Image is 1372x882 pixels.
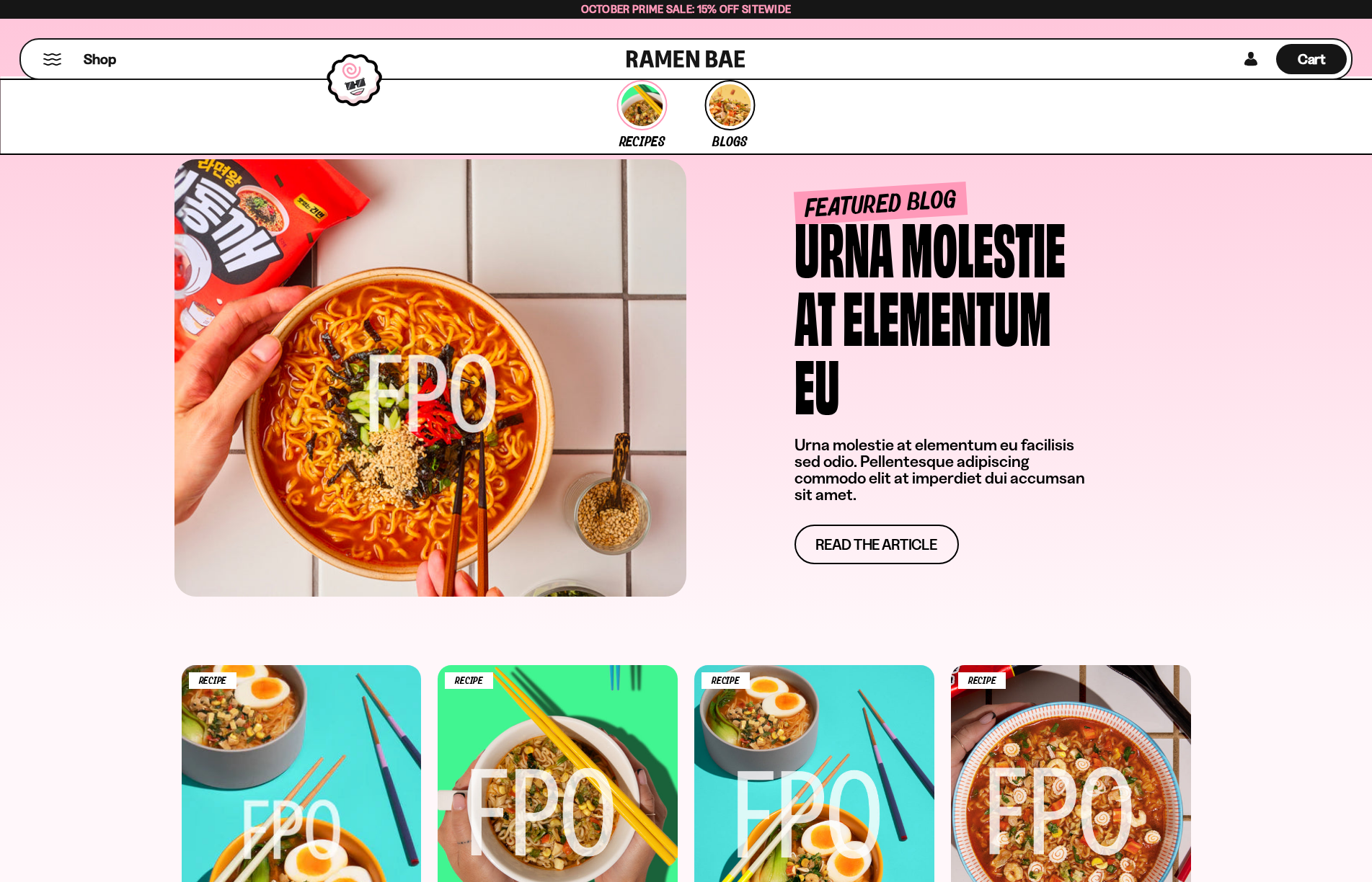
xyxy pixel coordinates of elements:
span: Recipes [619,135,665,150]
div: eu [795,349,840,417]
span: October Prime Sale: 15% off Sitewide [581,2,792,16]
div: at [795,280,836,349]
button: Mobile Menu Trigger [43,53,62,66]
div: Urna [795,212,894,280]
span: Recipe [189,672,237,690]
span: Cart [1298,50,1326,68]
div: Cart [1276,40,1347,79]
span: Urna molestie at elementum eu facilisis sed odio. Pellentesque adipiscing commodo elit at imperdi... [795,435,1086,504]
span: Recipe [958,672,1006,690]
a: link to Recipes [616,80,667,150]
span: Read The Article [815,537,937,552]
span: Shop [84,50,116,69]
a: Shop [84,44,116,74]
div: molestie [901,212,1066,280]
a: link to Blogs [704,80,755,150]
span: Recipe [445,672,493,690]
div: elementum [843,280,1051,349]
span: Blogs [712,135,747,150]
a: Read The Article [795,525,959,564]
span: Recipe [702,672,750,690]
